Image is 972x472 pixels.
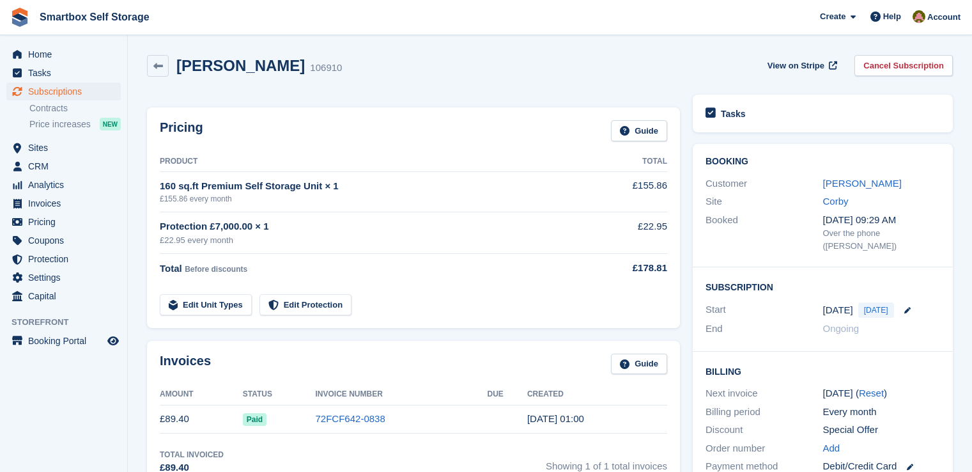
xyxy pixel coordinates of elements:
span: Help [883,10,901,23]
a: menu [6,250,121,268]
h2: Pricing [160,120,203,141]
div: 160 sq.ft Premium Self Storage Unit × 1 [160,179,589,194]
div: Protection £7,000.00 × 1 [160,219,589,234]
a: Smartbox Self Storage [35,6,155,28]
td: £22.95 [589,212,667,254]
div: End [706,322,823,336]
time: 2025-09-18 00:00:00 UTC [823,303,853,318]
span: Tasks [28,64,105,82]
a: Cancel Subscription [854,55,953,76]
a: Guide [611,354,667,375]
span: Storefront [12,316,127,329]
a: Price increases NEW [29,117,121,131]
time: 2025-09-18 00:00:53 UTC [527,413,584,424]
a: menu [6,45,121,63]
span: Sites [28,139,105,157]
a: Preview store [105,333,121,349]
div: Special Offer [823,423,941,437]
div: Order number [706,441,823,456]
th: Product [160,152,589,172]
div: 106910 [310,61,342,75]
span: Settings [28,269,105,287]
div: £22.95 every month [160,234,589,247]
div: [DATE] ( ) [823,386,941,401]
img: stora-icon-8386f47178a22dfd0bd8f6a31ec36ba5ce8667c1dd55bd0f319d3a0aa187defe.svg [10,8,29,27]
a: menu [6,157,121,175]
div: Over the phone ([PERSON_NAME]) [823,227,941,252]
img: Alex Selenitsas [913,10,925,23]
span: Before discounts [185,265,247,274]
td: £155.86 [589,171,667,212]
h2: Subscription [706,280,940,293]
div: Total Invoiced [160,449,224,460]
a: menu [6,269,121,287]
a: Edit Unit Types [160,294,252,315]
span: Ongoing [823,323,860,334]
a: 72FCF642-0838 [316,413,385,424]
a: menu [6,332,121,350]
th: Amount [160,384,243,405]
span: Price increases [29,118,91,130]
span: Booking Portal [28,332,105,350]
span: Paid [243,413,266,426]
a: menu [6,194,121,212]
th: Due [488,384,527,405]
span: Capital [28,287,105,305]
div: [DATE] 09:29 AM [823,213,941,228]
h2: [PERSON_NAME] [176,57,305,74]
span: Pricing [28,213,105,231]
span: [DATE] [858,303,894,318]
div: £155.86 every month [160,193,589,205]
div: Every month [823,405,941,420]
span: Protection [28,250,105,268]
th: Total [589,152,667,172]
span: CRM [28,157,105,175]
div: Booked [706,213,823,253]
h2: Billing [706,365,940,377]
div: Start [706,303,823,318]
span: Coupons [28,232,105,249]
a: menu [6,232,121,249]
span: Create [820,10,845,23]
div: Billing period [706,405,823,420]
a: [PERSON_NAME] [823,178,902,189]
span: Account [927,11,960,24]
th: Invoice Number [316,384,488,405]
a: menu [6,213,121,231]
a: View on Stripe [762,55,840,76]
div: Next invoice [706,386,823,401]
a: Guide [611,120,667,141]
a: menu [6,139,121,157]
a: menu [6,287,121,305]
div: Customer [706,177,823,191]
td: £89.40 [160,405,243,434]
span: View on Stripe [768,59,824,72]
div: Discount [706,423,823,437]
span: Home [28,45,105,63]
span: Subscriptions [28,83,105,100]
a: menu [6,176,121,194]
span: Total [160,263,182,274]
a: Reset [859,388,884,398]
div: Site [706,194,823,209]
div: £178.81 [589,261,667,276]
a: Edit Protection [259,294,351,315]
span: Analytics [28,176,105,194]
th: Created [527,384,667,405]
h2: Invoices [160,354,211,375]
a: Contracts [29,102,121,114]
h2: Tasks [721,108,746,120]
th: Status [243,384,316,405]
a: menu [6,64,121,82]
a: menu [6,83,121,100]
div: NEW [100,118,121,130]
h2: Booking [706,157,940,167]
a: Corby [823,196,849,207]
span: Invoices [28,194,105,212]
a: Add [823,441,840,456]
